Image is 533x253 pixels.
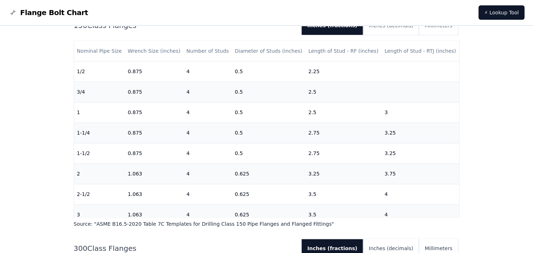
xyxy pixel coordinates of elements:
[382,164,459,184] td: 3.75
[382,102,459,123] td: 3
[232,164,305,184] td: 0.625
[232,123,305,143] td: 0.5
[125,205,183,225] td: 1.063
[183,61,232,82] td: 4
[382,143,459,164] td: 3.25
[74,205,125,225] td: 3
[183,41,232,61] th: Number of Studs
[232,205,305,225] td: 0.625
[382,123,459,143] td: 3.25
[232,143,305,164] td: 0.5
[74,220,460,228] p: Source: " ASME B16.5-2020 Table 7C Templates for Drilling Class 150 Pipe Flanges and Flanged Fitt...
[232,102,305,123] td: 0.5
[183,143,232,164] td: 4
[125,164,183,184] td: 1.063
[183,164,232,184] td: 4
[382,184,459,205] td: 4
[305,41,382,61] th: Length of Stud - RF (inches)
[74,164,125,184] td: 2
[125,82,183,102] td: 0.875
[74,82,125,102] td: 3/4
[305,61,382,82] td: 2.25
[305,102,382,123] td: 2.5
[478,5,524,20] a: ⚡ Lookup Tool
[125,102,183,123] td: 0.875
[74,102,125,123] td: 1
[183,123,232,143] td: 4
[74,61,125,82] td: 1/2
[382,205,459,225] td: 4
[305,123,382,143] td: 2.75
[125,143,183,164] td: 0.875
[74,143,125,164] td: 1-1/2
[305,82,382,102] td: 2.5
[125,61,183,82] td: 0.875
[232,82,305,102] td: 0.5
[382,41,459,61] th: Length of Stud - RTJ (inches)
[183,82,232,102] td: 4
[232,41,305,61] th: Diameter of Studs (inches)
[305,205,382,225] td: 3.5
[183,184,232,205] td: 4
[232,184,305,205] td: 0.625
[9,8,88,18] a: Flange Bolt Chart LogoFlange Bolt Chart
[125,41,183,61] th: Wrench Size (inches)
[305,184,382,205] td: 3.5
[125,123,183,143] td: 0.875
[125,184,183,205] td: 1.063
[305,143,382,164] td: 2.75
[74,184,125,205] td: 2-1/2
[20,8,88,18] span: Flange Bolt Chart
[9,8,17,17] img: Flange Bolt Chart Logo
[305,164,382,184] td: 3.25
[74,123,125,143] td: 1-1/4
[183,102,232,123] td: 4
[232,61,305,82] td: 0.5
[74,41,125,61] th: Nominal Pipe Size
[183,205,232,225] td: 4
